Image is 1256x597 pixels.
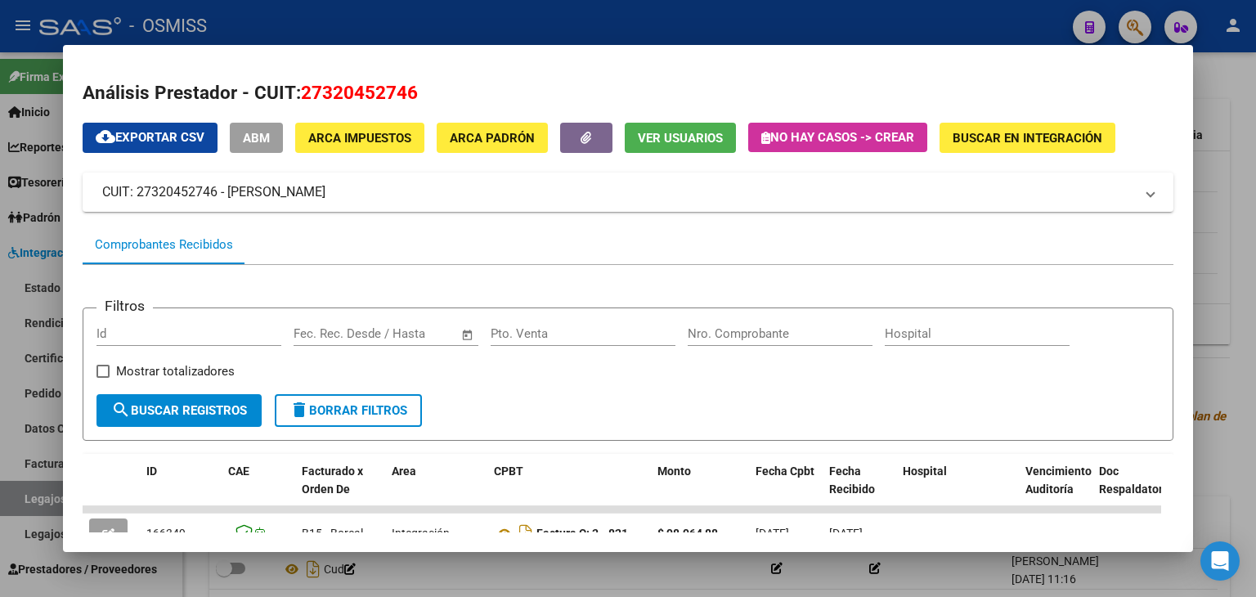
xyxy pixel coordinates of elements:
span: Fecha Cpbt [756,465,814,478]
button: No hay casos -> Crear [748,123,927,152]
button: ARCA Impuestos [295,123,424,153]
span: CAE [228,465,249,478]
span: Buscar en Integración [953,131,1102,146]
datatable-header-cell: Vencimiento Auditoría [1019,454,1092,526]
datatable-header-cell: Fecha Recibido [823,454,896,526]
button: Buscar Registros [96,394,262,427]
mat-icon: cloud_download [96,127,115,146]
mat-icon: delete [289,400,309,420]
button: Borrar Filtros [275,394,422,427]
span: Buscar Registros [111,403,247,418]
span: ID [146,465,157,478]
button: Open calendar [458,325,477,344]
button: ABM [230,123,283,153]
span: Area [392,465,416,478]
span: No hay casos -> Crear [761,130,914,145]
span: ABM [243,131,270,146]
mat-panel-title: CUIT: 27320452746 - [PERSON_NAME] [102,182,1134,202]
button: ARCA Padrón [437,123,548,153]
h3: Filtros [96,295,153,316]
div: Comprobantes Recibidos [95,236,233,254]
button: Exportar CSV [83,123,218,153]
strong: $ 98.964,88 [657,527,718,540]
button: Ver Usuarios [625,123,736,153]
span: Vencimiento Auditoría [1025,465,1092,496]
span: Ver Usuarios [638,131,723,146]
div: Open Intercom Messenger [1200,541,1240,581]
span: [DATE] [829,527,863,540]
mat-icon: search [111,400,131,420]
datatable-header-cell: Area [385,454,487,526]
span: 166349 [146,527,186,540]
datatable-header-cell: CAE [222,454,295,526]
span: Integración [392,527,450,540]
span: Borrar Filtros [289,403,407,418]
i: Descargar documento [515,520,536,546]
datatable-header-cell: Hospital [896,454,1019,526]
span: Facturado x Orden De [302,465,363,496]
span: B15 - Boreal [302,527,363,540]
input: Fecha fin [375,326,454,341]
span: Mostrar totalizadores [116,361,235,381]
datatable-header-cell: ID [140,454,222,526]
span: ARCA Padrón [450,131,535,146]
datatable-header-cell: Facturado x Orden De [295,454,385,526]
h2: Análisis Prestador - CUIT: [83,79,1173,107]
strong: Factura C: 3 - 821 [536,527,628,541]
span: Doc Respaldatoria [1099,465,1173,496]
button: Buscar en Integración [940,123,1115,153]
span: Fecha Recibido [829,465,875,496]
span: 27320452746 [301,82,418,103]
datatable-header-cell: Doc Respaldatoria [1092,454,1191,526]
datatable-header-cell: Fecha Cpbt [749,454,823,526]
input: Fecha inicio [294,326,360,341]
span: Monto [657,465,691,478]
span: CPBT [494,465,523,478]
datatable-header-cell: Monto [651,454,749,526]
span: Exportar CSV [96,130,204,145]
mat-expansion-panel-header: CUIT: 27320452746 - [PERSON_NAME] [83,173,1173,212]
datatable-header-cell: CPBT [487,454,651,526]
span: ARCA Impuestos [308,131,411,146]
span: [DATE] [756,527,789,540]
span: Hospital [903,465,947,478]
